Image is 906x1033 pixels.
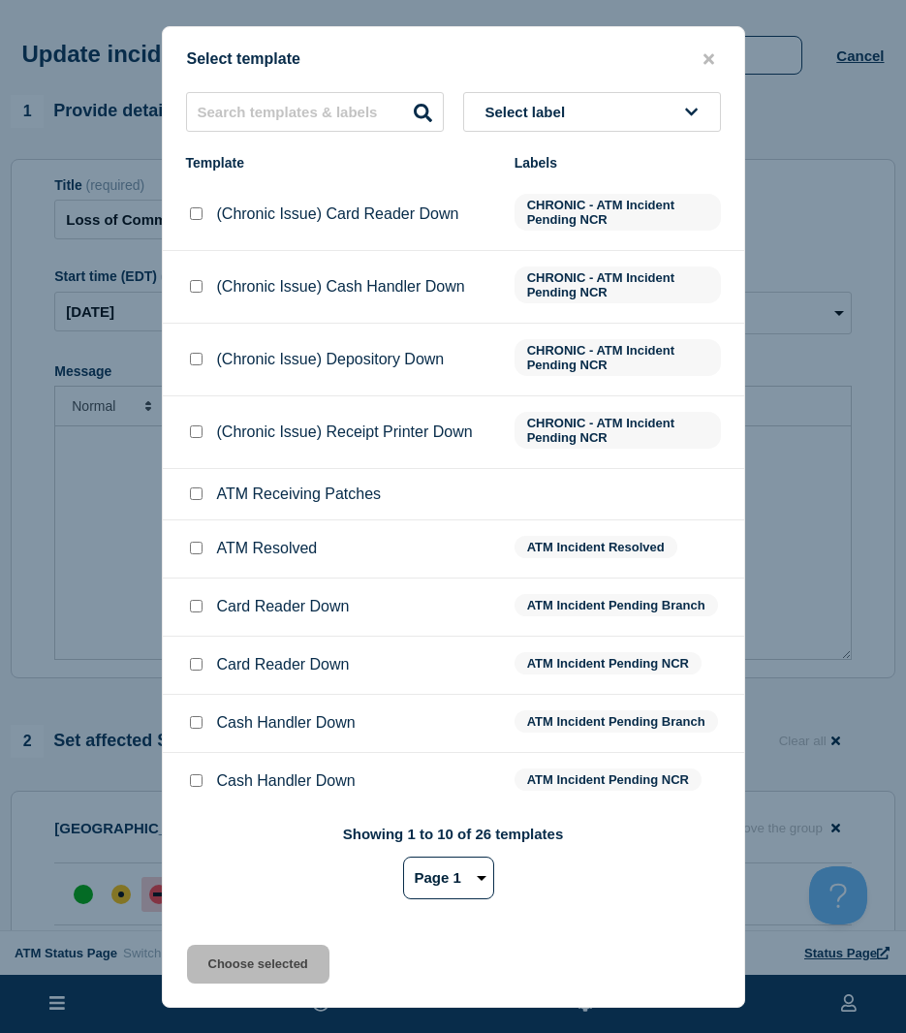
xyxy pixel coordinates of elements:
input: (Chronic Issue) Card Reader Down checkbox [190,207,203,220]
span: ATM Incident Pending NCR [515,768,702,791]
button: Select label [463,92,721,132]
span: CHRONIC - ATM Incident Pending NCR [515,194,721,231]
input: Search templates & labels [186,92,444,132]
input: ATM Resolved checkbox [190,542,203,554]
input: (Chronic Issue) Receipt Printer Down checkbox [190,425,203,438]
p: (Chronic Issue) Cash Handler Down [217,278,465,296]
div: Template [186,155,495,171]
div: Select template [163,50,744,69]
span: ATM Incident Pending Branch [515,710,718,733]
span: CHRONIC - ATM Incident Pending NCR [515,339,721,376]
p: Card Reader Down [217,656,350,673]
input: Card Reader Down checkbox [190,600,203,612]
input: ATM Receiving Patches checkbox [190,487,203,500]
p: ATM Receiving Patches [217,485,382,503]
span: ATM Incident Pending NCR [515,652,702,674]
p: Cash Handler Down [217,772,356,790]
button: Choose selected [187,945,329,984]
input: Cash Handler Down checkbox [190,774,203,787]
span: CHRONIC - ATM Incident Pending NCR [515,266,721,303]
input: (Chronic Issue) Cash Handler Down checkbox [190,280,203,293]
p: Showing 1 to 10 of 26 templates [343,826,564,842]
button: close button [698,50,720,69]
span: Select label [485,104,574,120]
p: Card Reader Down [217,598,350,615]
input: (Chronic Issue) Depository Down checkbox [190,353,203,365]
span: CHRONIC - ATM Incident Pending NCR [515,412,721,449]
p: (Chronic Issue) Card Reader Down [217,205,459,223]
span: ATM Incident Pending Branch [515,594,718,616]
div: Labels [515,155,721,171]
span: ATM Incident Resolved [515,536,677,558]
p: (Chronic Issue) Receipt Printer Down [217,423,473,441]
p: (Chronic Issue) Depository Down [217,351,445,368]
p: ATM Resolved [217,540,318,557]
input: Cash Handler Down checkbox [190,716,203,729]
input: Card Reader Down checkbox [190,658,203,671]
p: Cash Handler Down [217,714,356,732]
